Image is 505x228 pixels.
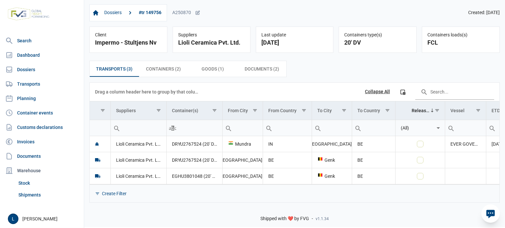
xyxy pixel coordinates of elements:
[357,108,380,113] div: To Country
[317,141,347,147] div: [GEOGRAPHIC_DATA]
[352,120,364,136] div: Search box
[3,49,81,62] a: Dashboard
[397,86,409,98] div: Column Chooser
[263,152,312,168] td: BE
[3,106,81,119] a: Container events
[245,65,279,73] span: Documents (2)
[3,63,81,76] a: Dossiers
[166,168,222,184] td: EGHU3801048 (20' DV)
[312,120,324,136] div: Search box
[427,32,494,38] div: Containers loads(s)
[110,152,166,168] td: Lioli Ceramica Pvt. Ltd.
[223,120,234,136] div: Search box
[16,177,81,189] a: Stock
[146,65,181,73] span: Containers (2)
[492,108,500,113] div: ETD
[90,120,110,136] input: Filter cell
[228,157,257,163] div: [GEOGRAPHIC_DATA]
[252,108,257,113] span: Show filter options for column 'From City'
[5,5,52,23] img: FVG - Global freight forwarding
[261,32,328,38] div: Last update
[3,150,81,163] a: Documents
[263,120,312,136] td: Filter cell
[116,108,136,113] div: Suppliers
[352,152,395,168] td: BE
[3,121,81,134] a: Customs declarations
[445,120,486,136] td: Filter cell
[492,141,505,147] span: [DATE]
[90,83,499,202] div: Data grid with 3 rows and 11 columns
[110,136,166,152] td: Lioli Ceramica Pvt. Ltd.
[317,157,347,163] div: Genk
[222,101,263,120] td: Column From City
[166,101,222,120] td: Column Container(s)
[468,10,500,16] span: Created: [DATE]
[8,214,80,224] div: [PERSON_NAME]
[427,38,494,47] div: FCL
[16,189,81,201] a: Shipments
[435,108,440,113] span: Show filter options for column 'Released'
[111,120,123,136] div: Search box
[228,141,257,147] div: Mundra
[167,120,179,136] div: Search box
[352,168,395,184] td: BE
[268,108,297,113] div: From Country
[365,89,390,95] div: Collapse All
[3,77,81,91] a: Transports
[228,173,257,179] div: [GEOGRAPHIC_DATA]
[317,108,332,113] div: To City
[395,101,445,120] td: Column Released
[396,120,435,136] input: Filter cell
[263,120,275,136] div: Search box
[102,7,124,18] a: Dossiers
[385,108,390,113] span: Show filter options for column 'To Country'
[260,216,309,222] span: Shipped with ❤️ by FVG
[412,108,430,113] div: Released
[102,191,127,197] div: Create Filter
[445,120,457,136] div: Search box
[352,101,395,120] td: Column To Country
[167,120,222,136] input: Filter cell
[111,120,166,136] input: Filter cell
[344,32,411,38] div: Containers type(s)
[110,168,166,184] td: Lioli Ceramica Pvt. Ltd.
[261,38,328,47] div: [DATE]
[486,120,498,136] div: Search box
[352,120,395,136] td: Filter cell
[212,108,217,113] span: Show filter options for column 'Container(s)'
[95,87,201,97] div: Drag a column header here to group by that column
[312,216,313,222] span: -
[445,101,486,120] td: Column Vessel
[95,83,494,101] div: Data grid toolbar
[8,214,18,224] button: L
[312,101,352,120] td: Column To City
[178,38,245,47] div: Lioli Ceramica Pvt. Ltd.
[450,108,465,113] div: Vessel
[352,136,395,152] td: BE
[445,120,486,136] input: Filter cell
[3,34,81,47] a: Search
[95,38,162,47] div: Impermo - Stultjens Nv
[172,108,198,113] div: Container(s)
[166,136,222,152] td: DRYU2767524 (20' DV), EGHU3801048 (20' DV)
[344,38,411,47] div: 20' DV
[312,120,352,136] td: Filter cell
[301,108,306,113] span: Show filter options for column 'From Country'
[90,101,110,120] td: Column
[223,120,263,136] input: Filter cell
[263,168,312,184] td: BE
[156,108,161,113] span: Show filter options for column 'Suppliers'
[110,101,166,120] td: Column Suppliers
[415,84,494,100] input: Search in the data grid
[95,32,162,38] div: Client
[3,164,81,177] div: Warehouse
[3,135,81,148] a: Invoices
[166,152,222,168] td: DRYU2767524 (20' DV)
[100,108,105,113] span: Show filter options for column ''
[445,136,486,152] td: EVER GOVERN
[136,7,164,18] a: #tr 149756
[263,120,311,136] input: Filter cell
[342,108,347,113] span: Show filter options for column 'To City'
[317,173,347,179] div: Genk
